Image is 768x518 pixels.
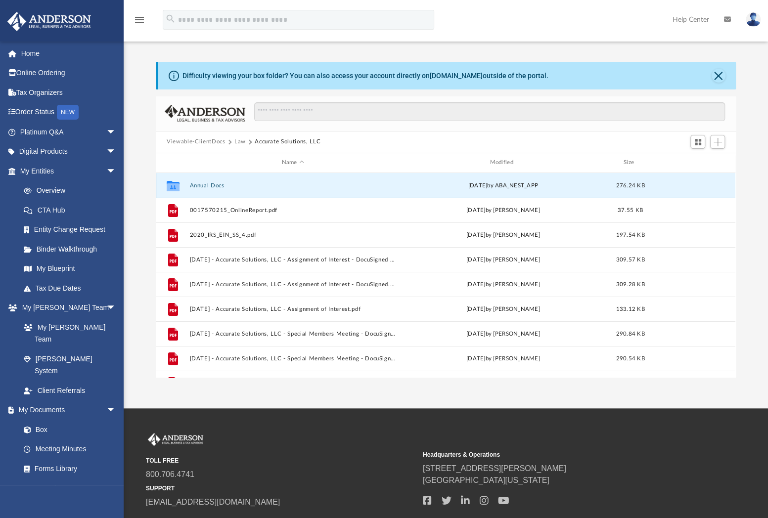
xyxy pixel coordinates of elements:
div: id [160,158,185,167]
button: Accurate Solutions, LLC [255,137,320,146]
span: 276.24 KB [616,182,644,188]
a: My Entitiesarrow_drop_down [7,161,131,181]
button: [DATE] - Accurate Solutions, LLC - Assignment of Interest - DocuSigned (1).pdf [190,257,396,263]
div: [DATE] by [PERSON_NAME] [400,280,606,289]
span: 133.12 KB [616,306,644,311]
a: 800.706.4741 [146,470,194,478]
div: id [654,158,723,167]
a: My Documentsarrow_drop_down [7,400,126,420]
a: Meeting Minutes [14,439,126,459]
button: Switch to Grid View [690,135,705,149]
input: Search files and folders [254,102,725,121]
div: Modified [400,158,606,167]
a: My Blueprint [14,259,126,279]
a: Notarize [14,478,126,498]
a: Online Ordering [7,63,131,83]
small: SUPPORT [146,484,416,493]
span: 290.54 KB [616,355,644,361]
div: [DATE] by [PERSON_NAME] [400,354,606,363]
a: [GEOGRAPHIC_DATA][US_STATE] [423,476,549,484]
a: Forms Library [14,459,121,478]
button: Close [712,69,725,83]
span: arrow_drop_down [106,161,126,181]
button: Viewable-ClientDocs [167,137,225,146]
a: Box [14,420,121,439]
a: My [PERSON_NAME] Teamarrow_drop_down [7,298,126,318]
button: [DATE] - Accurate Solutions, LLC - Assignment of Interest - DocuSigned.pdf [190,281,396,288]
a: My [PERSON_NAME] Team [14,317,121,349]
a: CTA Hub [14,200,131,220]
div: [DATE] by [PERSON_NAME] [400,230,606,239]
a: menu [134,19,145,26]
small: TOLL FREE [146,456,416,465]
a: Home [7,43,131,63]
a: [EMAIL_ADDRESS][DOMAIN_NAME] [146,498,280,506]
span: 290.84 KB [616,331,644,336]
a: Client Referrals [14,381,126,400]
a: Order StatusNEW [7,102,131,123]
button: Law [234,137,246,146]
button: [DATE] - Accurate Solutions, LLC - Assignment of Interest.pdf [190,306,396,312]
img: Anderson Advisors Platinum Portal [4,12,94,31]
button: [DATE] - Accurate Solutions, LLC - Special Members Meeting - DocuSigned (1).pdf [190,331,396,337]
span: 37.55 KB [618,207,643,213]
a: Entity Change Request [14,220,131,240]
div: Difficulty viewing your box folder? You can also access your account directly on outside of the p... [182,71,548,81]
span: 197.54 KB [616,232,644,237]
button: 0017570215_OnlineReport.pdf [190,207,396,214]
div: Size [611,158,650,167]
div: [DATE] by [PERSON_NAME] [400,329,606,338]
i: search [165,13,176,24]
button: 2020_IRS_EIN_SS_4.pdf [190,232,396,238]
div: [DATE] by [PERSON_NAME] [400,255,606,264]
button: Add [710,135,725,149]
span: arrow_drop_down [106,142,126,162]
button: [DATE] - Accurate Solutions, LLC - Special Members Meeting - DocuSigned.pdf [190,355,396,362]
div: Name [189,158,396,167]
a: Binder Walkthrough [14,239,131,259]
div: grid [156,173,735,378]
div: [DATE] by [PERSON_NAME] [400,206,606,215]
span: arrow_drop_down [106,298,126,318]
a: Platinum Q&Aarrow_drop_down [7,122,131,142]
a: [STREET_ADDRESS][PERSON_NAME] [423,464,566,473]
span: arrow_drop_down [106,400,126,421]
small: Headquarters & Operations [423,450,693,459]
span: arrow_drop_down [106,122,126,142]
img: Anderson Advisors Platinum Portal [146,433,205,446]
a: Tax Organizers [7,83,131,102]
div: [DATE] by [PERSON_NAME] [400,304,606,313]
a: Digital Productsarrow_drop_down [7,142,131,162]
span: 309.28 KB [616,281,644,287]
div: [DATE] by ABA_NEST_APP [400,181,606,190]
span: 309.57 KB [616,257,644,262]
a: Overview [14,181,131,201]
div: NEW [57,105,79,120]
a: Tax Due Dates [14,278,131,298]
i: menu [134,14,145,26]
a: [DOMAIN_NAME] [430,72,483,80]
a: [PERSON_NAME] System [14,349,126,381]
button: Annual Docs [190,182,396,189]
img: User Pic [746,12,761,27]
